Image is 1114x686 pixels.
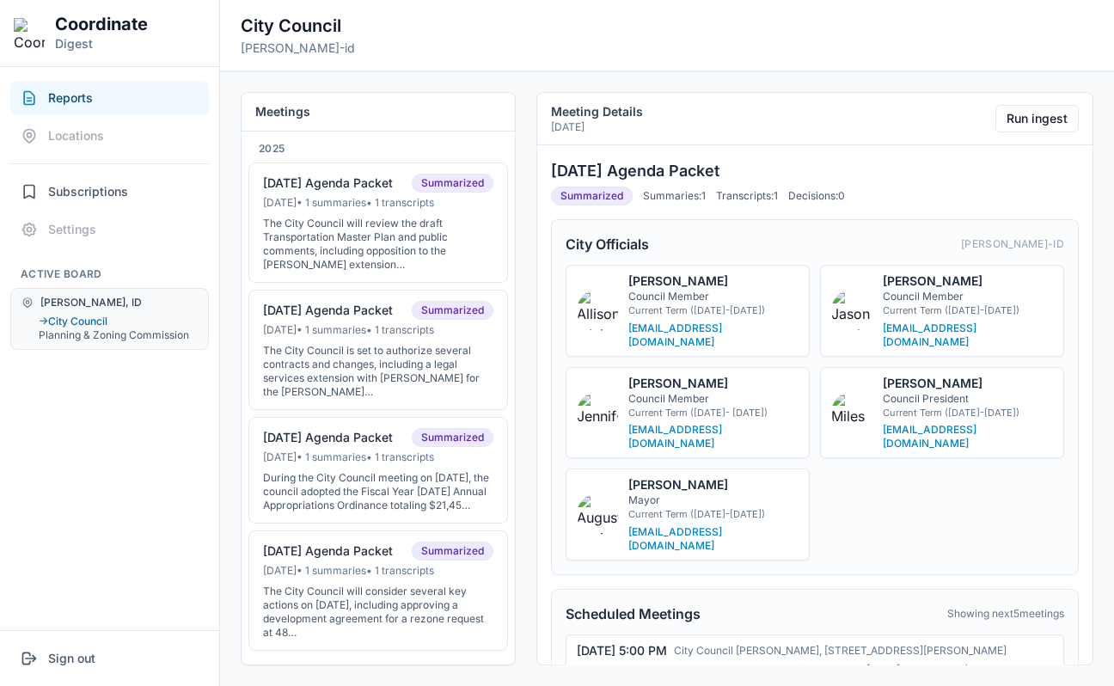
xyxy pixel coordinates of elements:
p: Mayor [628,493,799,507]
img: Allison Michalski [577,290,618,331]
p: Council President [883,392,1053,406]
img: Miles Knowles [831,392,872,433]
div: [DATE] Agenda Packet [263,303,393,318]
span: Locations [48,127,104,144]
span: Summarized [412,542,493,560]
img: Jason Popilsky [831,290,872,331]
div: [DATE] • 1 summaries • 1 transcripts [263,323,493,337]
p: [PERSON_NAME] [628,375,799,392]
span: City Council [PERSON_NAME], [STREET_ADDRESS][PERSON_NAME] [674,644,1007,658]
button: [DATE] Agenda PacketSummarized[DATE]• 1 summaries• 1 transcriptsThe City Council will review the ... [248,162,508,283]
button: Sign out [10,641,209,676]
p: Current Term ([DATE]- [DATE]) [628,406,799,420]
h2: Meeting Details [551,103,643,120]
img: August Christensen [577,493,618,535]
h4: Scheduled Meetings [566,603,701,624]
p: Council Member [628,290,799,303]
div: [DATE] • 1 summaries • 1 transcripts [263,196,493,210]
img: Coordinate [14,18,45,49]
p: Council Member [628,392,799,406]
span: Decisions: 0 [788,189,845,203]
h2: Meetings [255,103,501,120]
p: Current Term ([DATE]-[DATE]) [883,303,1053,318]
p: Council Member [883,290,1053,303]
p: [PERSON_NAME] [628,273,799,290]
div: [DATE] • 1 summaries • 1 transcripts [263,564,493,578]
span: [DATE] 5:00 PM [577,642,667,659]
span: Showing next 5 meetings [947,607,1064,621]
div: During the City Council meeting on [DATE], the council adopted the Fiscal Year [DATE] Annual Appr... [263,471,493,512]
h2: City Council [241,14,355,38]
div: [DATE] Agenda Packet [263,430,393,445]
span: Scheduled council session (first and third [DATE], 6:00 PM MT) [665,663,969,677]
span: Summaries: 1 [643,189,706,203]
button: Reports [10,81,209,115]
p: [DATE] [551,120,643,134]
div: The City Council will review the draft Transportation Master Plan and public comments, including ... [263,217,493,272]
div: The City Council will consider several key actions on [DATE], including approving a development a... [263,585,493,640]
h1: Coordinate [55,14,148,35]
button: Run ingest [995,105,1079,132]
a: [EMAIL_ADDRESS][DOMAIN_NAME] [628,525,799,553]
div: [DATE] Agenda Packet [263,543,393,559]
a: [EMAIL_ADDRESS][DOMAIN_NAME] [883,322,1053,349]
span: Agenda pending [577,663,655,677]
h3: [DATE] Agenda Packet [551,159,1079,183]
span: Summarized [412,428,493,447]
p: Current Term ([DATE]-[DATE]) [628,303,799,318]
a: [EMAIL_ADDRESS][DOMAIN_NAME] [628,423,799,450]
p: [PERSON_NAME]-id [241,40,355,57]
span: [PERSON_NAME]-id [961,237,1064,251]
p: [PERSON_NAME] [628,476,799,493]
span: Summarized [551,187,633,205]
p: Current Term ([DATE]-[DATE]) [628,507,799,522]
button: →City Council [39,315,198,328]
h4: City Officials [566,234,649,254]
span: Subscriptions [48,183,128,200]
a: [EMAIL_ADDRESS][DOMAIN_NAME] [883,423,1053,450]
a: [EMAIL_ADDRESS][DOMAIN_NAME] [628,322,799,349]
p: [PERSON_NAME] [883,375,1053,392]
div: 2025 [248,142,508,156]
button: Locations [10,119,209,153]
span: Summarized [412,301,493,320]
button: Planning & Zoning Commission [39,328,198,342]
h2: Active Board [10,267,209,281]
button: [DATE] Agenda PacketSummarized[DATE]• 1 summaries• 1 transcriptsThe City Council is set to author... [248,290,508,410]
button: Subscriptions [10,175,209,209]
button: [DATE] Agenda PacketSummarized[DATE]• 1 summaries• 1 transcriptsDuring the City Council meeting o... [248,417,508,524]
div: The City Council is set to authorize several contracts and changes, including a legal services ex... [263,344,493,399]
span: Transcripts: 1 [716,189,778,203]
img: Jennifer Bragg [577,392,618,433]
span: Summarized [412,174,493,193]
p: Current Term ([DATE]-[DATE]) [883,406,1053,420]
p: Digest [55,35,148,52]
div: [DATE] Agenda Packet [263,175,393,191]
span: Reports [48,89,93,107]
p: [PERSON_NAME] [883,273,1053,290]
span: Settings [48,221,96,238]
button: Settings [10,212,209,247]
button: [DATE] Agenda PacketSummarized[DATE]• 1 summaries• 1 transcriptsThe City Council will consider se... [248,530,508,651]
div: [DATE] • 1 summaries • 1 transcripts [263,450,493,464]
span: [PERSON_NAME], ID [40,296,142,309]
